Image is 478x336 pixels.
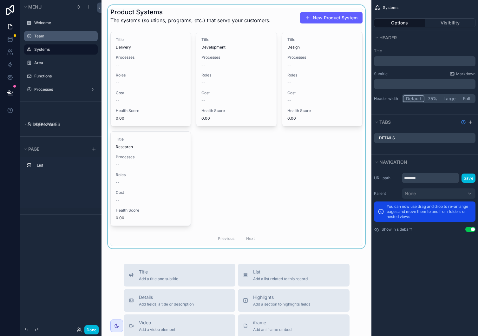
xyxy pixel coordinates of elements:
[253,320,291,326] span: iframe
[23,120,95,129] button: Hidden pages
[23,145,88,154] button: Page
[34,74,94,79] label: Functions
[23,3,72,11] button: Menu
[456,71,475,76] span: Markdown
[34,34,94,39] label: Team
[374,118,458,127] button: Tabs
[238,289,350,312] button: HighlightsAdd a section to highlights fields
[124,264,235,287] button: TitleAdd a title and subtitle
[374,96,399,101] label: Header width
[139,276,178,281] span: Add a title and subtitle
[20,157,101,177] div: scrollable content
[28,146,39,152] span: Page
[379,135,395,141] label: Details
[253,269,308,275] span: List
[405,190,416,197] span: None
[238,264,350,287] button: ListAdd a list related to this record
[34,20,94,25] label: Welcome
[382,227,412,232] label: Show in sidebar?
[458,95,475,102] button: Full
[379,35,397,40] span: Header
[374,33,472,42] button: Header
[425,18,476,27] button: Visibility
[28,4,42,10] span: Menu
[139,302,194,307] span: Add fields, a title or description
[124,289,235,312] button: DetailsAdd fields, a title or description
[374,79,475,89] div: scrollable content
[461,120,466,125] svg: Show help information
[450,71,475,76] a: Markdown
[374,18,425,27] button: Options
[253,294,310,300] span: Highlights
[403,95,424,102] button: Default
[441,95,458,102] button: Large
[374,71,388,76] label: Subtitle
[462,174,475,183] button: Save
[387,204,472,219] p: You can now use drag and drop to re-arrange pages and move them to and from folders or nested views
[374,191,399,196] label: Parent
[139,269,178,275] span: Title
[402,188,475,199] button: None
[139,294,194,300] span: Details
[139,327,175,332] span: Add a video element
[253,327,291,332] span: Add an iframe embed
[374,56,475,66] div: scrollable content
[383,5,398,10] span: Systems
[34,47,94,52] label: Systems
[374,175,399,181] label: URL path
[84,325,99,334] button: Done
[379,159,407,165] span: Navigation
[139,320,175,326] span: Video
[379,119,391,125] span: Tabs
[253,302,310,307] span: Add a section to highlights fields
[374,158,472,167] button: Navigation
[37,163,93,168] label: List
[34,87,85,92] label: Processes
[424,95,441,102] button: 75%
[34,122,94,127] label: My Profile
[34,60,94,65] label: Area
[253,276,308,281] span: Add a list related to this record
[374,49,475,54] label: Title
